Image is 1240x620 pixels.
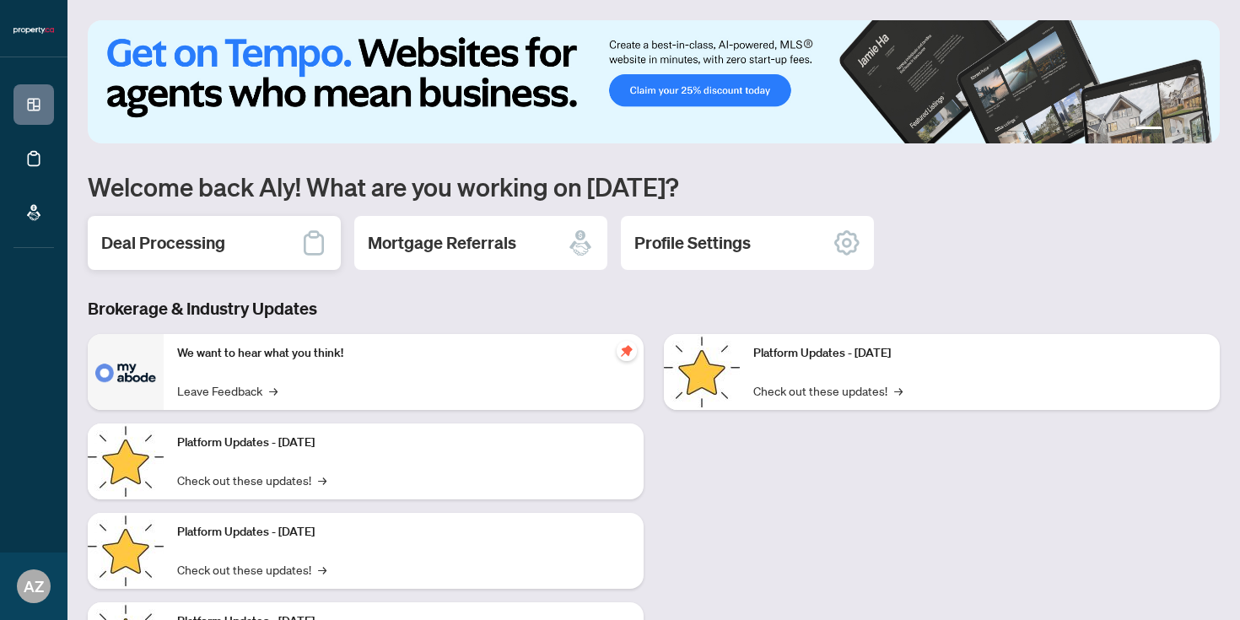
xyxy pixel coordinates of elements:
img: We want to hear what you think! [88,334,164,410]
a: Leave Feedback→ [177,381,278,400]
img: Platform Updates - September 16, 2025 [88,423,164,499]
p: Platform Updates - [DATE] [753,344,1206,363]
h2: Deal Processing [101,231,225,255]
img: Slide 0 [88,20,1220,143]
p: Platform Updates - [DATE] [177,523,630,542]
h1: Welcome back Aly! What are you working on [DATE]? [88,170,1220,202]
img: Platform Updates - July 21, 2025 [88,513,164,589]
button: 1 [1135,127,1162,133]
img: logo [13,25,54,35]
button: 4 [1196,127,1203,133]
span: → [318,560,326,579]
a: Check out these updates!→ [177,471,326,489]
span: pushpin [617,341,637,361]
span: → [894,381,903,400]
button: 3 [1183,127,1189,133]
h2: Mortgage Referrals [368,231,516,255]
button: Open asap [1173,561,1223,612]
span: AZ [24,574,44,598]
h2: Profile Settings [634,231,751,255]
a: Check out these updates!→ [753,381,903,400]
a: Check out these updates!→ [177,560,326,579]
img: Platform Updates - June 23, 2025 [664,334,740,410]
p: We want to hear what you think! [177,344,630,363]
span: → [318,471,326,489]
span: → [269,381,278,400]
h3: Brokerage & Industry Updates [88,297,1220,321]
button: 2 [1169,127,1176,133]
p: Platform Updates - [DATE] [177,434,630,452]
